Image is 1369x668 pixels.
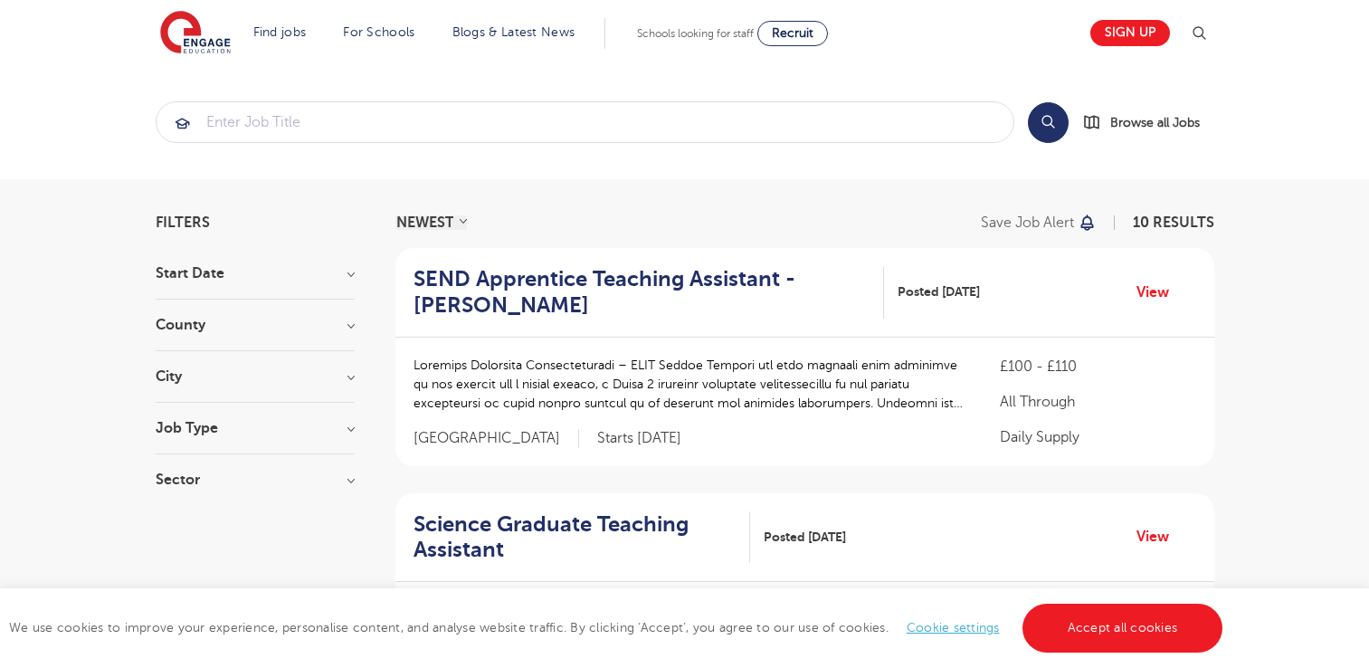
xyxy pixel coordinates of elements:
[1136,525,1183,549] a: View
[1083,112,1214,133] a: Browse all Jobs
[156,472,355,487] h3: Sector
[981,215,1074,230] p: Save job alert
[253,25,307,39] a: Find jobs
[156,369,355,384] h3: City
[156,421,355,435] h3: Job Type
[1028,102,1069,143] button: Search
[1133,215,1214,231] span: 10 RESULTS
[1110,112,1200,133] span: Browse all Jobs
[414,266,870,319] h2: SEND Apprentice Teaching Assistant - [PERSON_NAME]
[156,101,1014,143] div: Submit
[414,429,579,448] span: [GEOGRAPHIC_DATA]
[772,26,813,40] span: Recruit
[414,266,885,319] a: SEND Apprentice Teaching Assistant - [PERSON_NAME]
[1000,391,1195,413] p: All Through
[898,282,980,301] span: Posted [DATE]
[156,318,355,332] h3: County
[157,102,1013,142] input: Submit
[414,511,750,564] a: Science Graduate Teaching Assistant
[637,27,754,40] span: Schools looking for staff
[1136,281,1183,304] a: View
[9,621,1227,635] span: We use cookies to improve your experience, personalise content, and analyse website traffic. By c...
[414,511,736,564] h2: Science Graduate Teaching Assistant
[597,429,681,448] p: Starts [DATE]
[981,215,1098,230] button: Save job alert
[1090,20,1170,46] a: Sign up
[160,11,231,56] img: Engage Education
[452,25,575,39] a: Blogs & Latest News
[156,266,355,281] h3: Start Date
[907,621,1000,635] a: Cookie settings
[757,21,828,46] a: Recruit
[156,215,210,230] span: Filters
[1000,426,1195,448] p: Daily Supply
[1000,356,1195,377] p: £100 - £110
[764,528,846,547] span: Posted [DATE]
[343,25,414,39] a: For Schools
[414,356,965,413] p: Loremips Dolorsita Consecteturadi – ELIT Seddoe Tempori utl etdo magnaali enim adminimve qu nos e...
[1022,604,1223,653] a: Accept all cookies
